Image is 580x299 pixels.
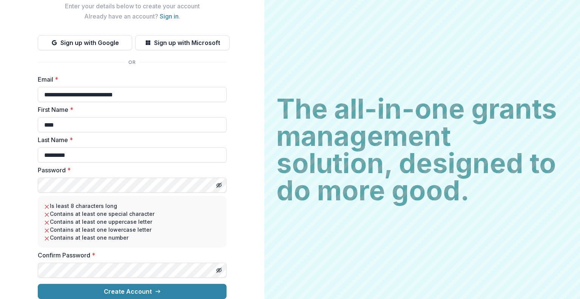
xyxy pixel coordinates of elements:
button: Toggle password visibility [213,179,225,191]
button: Sign up with Google [38,35,132,50]
button: Create Account [38,284,227,299]
label: First Name [38,105,222,114]
li: Contains at least one uppercase letter [44,218,221,226]
label: Password [38,166,222,175]
label: Email [38,75,222,84]
button: Toggle password visibility [213,264,225,276]
label: Last Name [38,135,222,144]
li: Is least 8 characters long [44,202,221,210]
a: Sign in [160,12,179,20]
li: Contains at least one special character [44,210,221,218]
li: Contains at least one lowercase letter [44,226,221,234]
label: Confirm Password [38,251,222,260]
h2: Already have an account? . [38,13,227,20]
h2: Enter your details below to create your account [38,3,227,10]
li: Contains at least one number [44,234,221,242]
button: Sign up with Microsoft [135,35,230,50]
